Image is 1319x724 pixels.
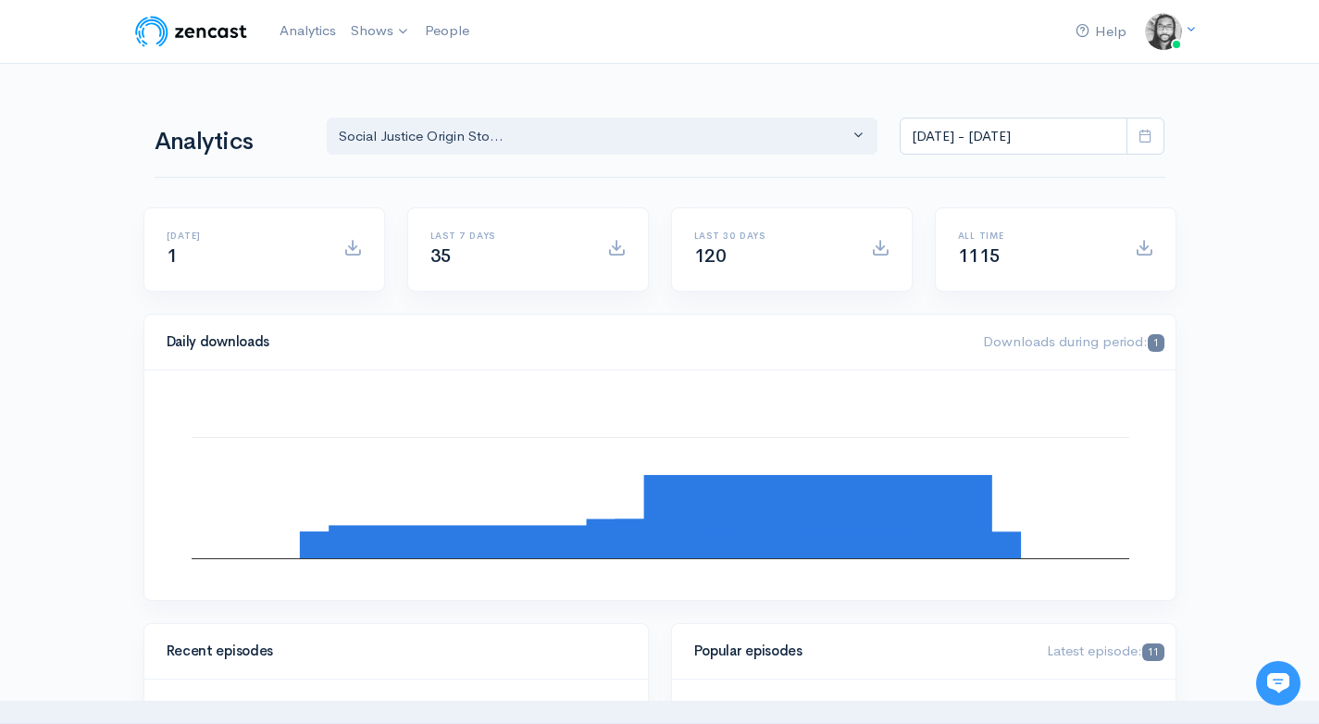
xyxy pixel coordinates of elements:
[272,11,343,51] a: Analytics
[1142,643,1163,661] span: 11
[694,231,849,241] h6: Last 30 days
[694,643,1026,659] h4: Popular episodes
[900,118,1127,156] input: analytics date range selector
[694,244,727,268] span: 120
[958,244,1001,268] span: 1115
[155,129,305,156] h1: Analytics
[339,126,850,147] div: Social Justice Origin Sto...
[167,244,178,268] span: 1
[167,231,321,241] h6: [DATE]
[1148,334,1163,352] span: 1
[15,142,355,181] button: New conversation
[343,11,417,52] a: Shows
[958,231,1113,241] h6: All time
[1256,661,1300,705] iframe: gist-messenger-bubble-iframe
[430,231,585,241] h6: Last 7 days
[983,332,1163,350] span: Downloads during period:
[1068,12,1134,52] a: Help
[11,216,359,238] p: Find an answer quickly
[417,11,477,51] a: People
[167,334,962,350] h4: Daily downloads
[119,154,222,169] span: New conversation
[1047,642,1163,659] span: Latest episode:
[327,118,878,156] button: Social Justice Origin Sto...
[167,643,615,659] h4: Recent episodes
[167,393,1153,578] svg: A chart.
[132,13,250,50] img: ZenCast Logo
[430,244,452,268] span: 35
[40,246,344,283] input: Search articles
[1145,13,1182,50] img: ...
